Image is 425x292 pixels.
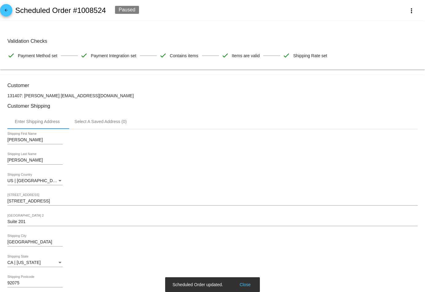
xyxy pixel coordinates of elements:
[159,52,167,59] mat-icon: check
[2,8,10,15] mat-icon: arrow_back
[7,38,418,44] h3: Validation Checks
[7,199,418,204] input: Shipping Street 1
[7,281,63,286] input: Shipping Postcode
[15,119,60,124] div: Enter Shipping Address
[7,219,418,224] input: Shipping Street 2
[80,52,88,59] mat-icon: check
[15,6,106,15] h2: Scheduled Order #1008524
[18,49,57,62] span: Payment Method set
[7,158,63,163] input: Shipping Last Name
[7,52,15,59] mat-icon: check
[7,82,418,88] h3: Customer
[232,49,260,62] span: Items are valid
[7,260,63,265] mat-select: Shipping State
[7,260,41,265] span: CA | [US_STATE]
[115,6,139,14] div: Paused
[7,103,418,109] h3: Customer Shipping
[221,52,229,59] mat-icon: check
[7,178,62,183] span: US | [GEOGRAPHIC_DATA]
[408,7,415,14] mat-icon: more_vert
[7,138,63,142] input: Shipping First Name
[7,178,63,183] mat-select: Shipping Country
[283,52,290,59] mat-icon: check
[7,240,63,245] input: Shipping City
[74,119,127,124] div: Select A Saved Address (0)
[91,49,136,62] span: Payment Integration set
[293,49,327,62] span: Shipping Rate set
[170,49,198,62] span: Contains items
[173,282,252,288] simple-snack-bar: Scheduled Order updated.
[238,282,252,288] button: Close
[7,93,418,98] p: 131407: [PERSON_NAME] [EMAIL_ADDRESS][DOMAIN_NAME]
